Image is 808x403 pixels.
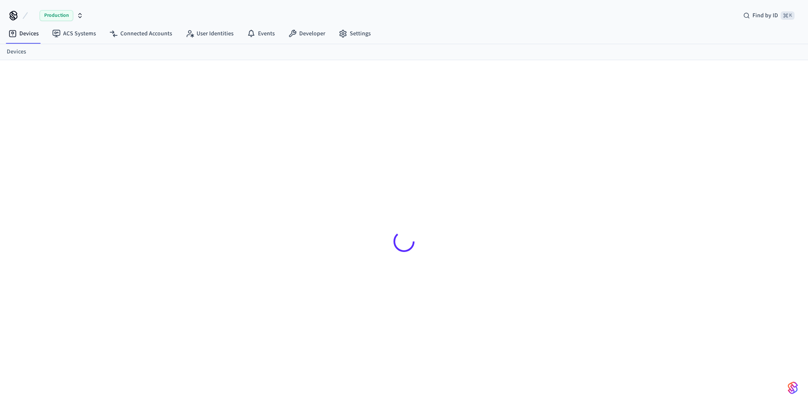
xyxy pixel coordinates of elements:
a: Devices [7,48,26,56]
a: Events [240,26,282,41]
div: Find by ID⌘ K [736,8,801,23]
a: Connected Accounts [103,26,179,41]
a: Settings [332,26,377,41]
a: Developer [282,26,332,41]
a: User Identities [179,26,240,41]
span: Production [40,10,73,21]
span: Find by ID [752,11,778,20]
a: Devices [2,26,45,41]
img: SeamLogoGradient.69752ec5.svg [788,381,798,395]
span: ⌘ K [781,11,795,20]
a: ACS Systems [45,26,103,41]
